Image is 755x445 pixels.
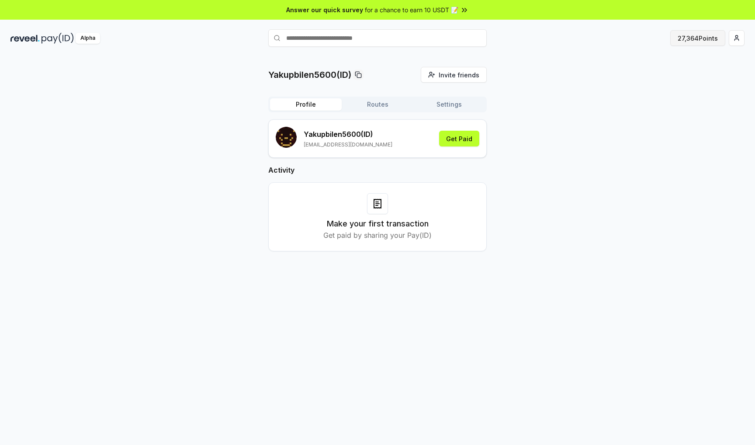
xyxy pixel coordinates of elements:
[268,69,351,81] p: Yakupbilen5600(ID)
[304,141,392,148] p: [EMAIL_ADDRESS][DOMAIN_NAME]
[342,98,413,111] button: Routes
[304,129,392,139] p: Yakupbilen5600 (ID)
[270,98,342,111] button: Profile
[421,67,487,83] button: Invite friends
[286,5,363,14] span: Answer our quick survey
[413,98,485,111] button: Settings
[670,30,725,46] button: 27,364Points
[439,70,479,80] span: Invite friends
[327,218,429,230] h3: Make your first transaction
[76,33,100,44] div: Alpha
[323,230,432,240] p: Get paid by sharing your Pay(ID)
[10,33,40,44] img: reveel_dark
[365,5,458,14] span: for a chance to earn 10 USDT 📝
[268,165,487,175] h2: Activity
[42,33,74,44] img: pay_id
[439,131,479,146] button: Get Paid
